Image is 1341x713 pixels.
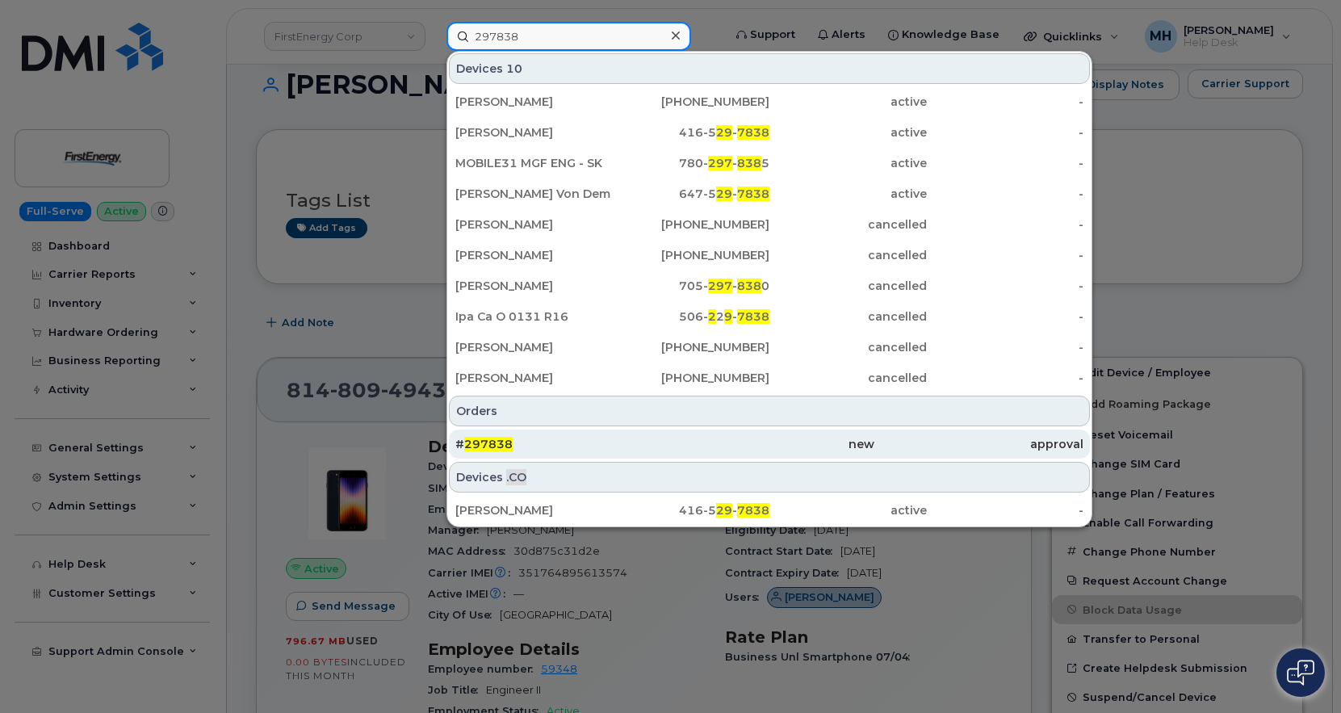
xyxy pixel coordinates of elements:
[613,94,770,110] div: [PHONE_NUMBER]
[769,308,927,325] div: cancelled
[613,370,770,386] div: [PHONE_NUMBER]
[455,155,613,171] div: MOBILE31 MGF ENG - SK
[927,216,1084,233] div: -
[613,124,770,141] div: 416-5 -
[737,309,769,324] span: 7838
[769,370,927,386] div: cancelled
[769,339,927,355] div: cancelled
[455,186,613,202] div: [PERSON_NAME] Von Dem [PERSON_NAME]
[927,94,1084,110] div: -
[724,309,732,324] span: 9
[769,155,927,171] div: active
[708,309,716,324] span: 2
[708,279,732,293] span: 297
[455,94,613,110] div: [PERSON_NAME]
[769,247,927,263] div: cancelled
[613,247,770,263] div: [PHONE_NUMBER]
[449,462,1090,493] div: Devices
[455,436,664,452] div: #
[506,469,526,485] span: .CO
[455,247,613,263] div: [PERSON_NAME]
[449,179,1090,208] a: [PERSON_NAME] Von Dem [PERSON_NAME]647-529-7838active-
[708,156,732,170] span: 297
[613,278,770,294] div: 705- - 0
[737,279,761,293] span: 838
[449,149,1090,178] a: MOBILE31 MGF ENG - SK780-297-8385active-
[927,124,1084,141] div: -
[449,210,1090,239] a: [PERSON_NAME][PHONE_NUMBER]cancelled-
[716,187,732,201] span: 29
[455,308,613,325] div: Ipa Ca O 0131 R16
[769,278,927,294] div: cancelled
[874,436,1083,452] div: approval
[455,216,613,233] div: [PERSON_NAME]
[769,124,927,141] div: active
[927,502,1084,518] div: -
[716,125,732,140] span: 29
[613,216,770,233] div: [PHONE_NUMBER]
[455,278,613,294] div: [PERSON_NAME]
[927,278,1084,294] div: -
[927,339,1084,355] div: -
[737,125,769,140] span: 7838
[613,339,770,355] div: [PHONE_NUMBER]
[613,502,770,518] div: 416-5 -
[737,187,769,201] span: 7838
[927,247,1084,263] div: -
[455,339,613,355] div: [PERSON_NAME]
[769,94,927,110] div: active
[769,502,927,518] div: active
[449,118,1090,147] a: [PERSON_NAME]416-529-7838active-
[449,396,1090,426] div: Orders
[1287,660,1314,686] img: Open chat
[449,87,1090,116] a: [PERSON_NAME][PHONE_NUMBER]active-
[449,333,1090,362] a: [PERSON_NAME][PHONE_NUMBER]cancelled-
[506,61,522,77] span: 10
[769,216,927,233] div: cancelled
[927,155,1084,171] div: -
[449,496,1090,525] a: [PERSON_NAME]416-529-7838active-
[449,430,1090,459] a: #297838newapproval
[737,156,761,170] span: 838
[455,370,613,386] div: [PERSON_NAME]
[455,124,613,141] div: [PERSON_NAME]
[927,308,1084,325] div: -
[449,53,1090,84] div: Devices
[455,502,613,518] div: [PERSON_NAME]
[449,302,1090,331] a: Ipa Ca O 0131 R16506-229-7838cancelled-
[769,186,927,202] div: active
[613,308,770,325] div: 506- 2 -
[716,503,732,518] span: 29
[664,436,874,452] div: new
[613,155,770,171] div: 780- - 5
[613,186,770,202] div: 647-5 -
[446,22,691,51] input: Find something...
[737,503,769,518] span: 7838
[449,241,1090,270] a: [PERSON_NAME][PHONE_NUMBER]cancelled-
[927,186,1084,202] div: -
[927,370,1084,386] div: -
[464,437,513,451] span: 297838
[449,363,1090,392] a: [PERSON_NAME][PHONE_NUMBER]cancelled-
[449,271,1090,300] a: [PERSON_NAME]705-297-8380cancelled-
